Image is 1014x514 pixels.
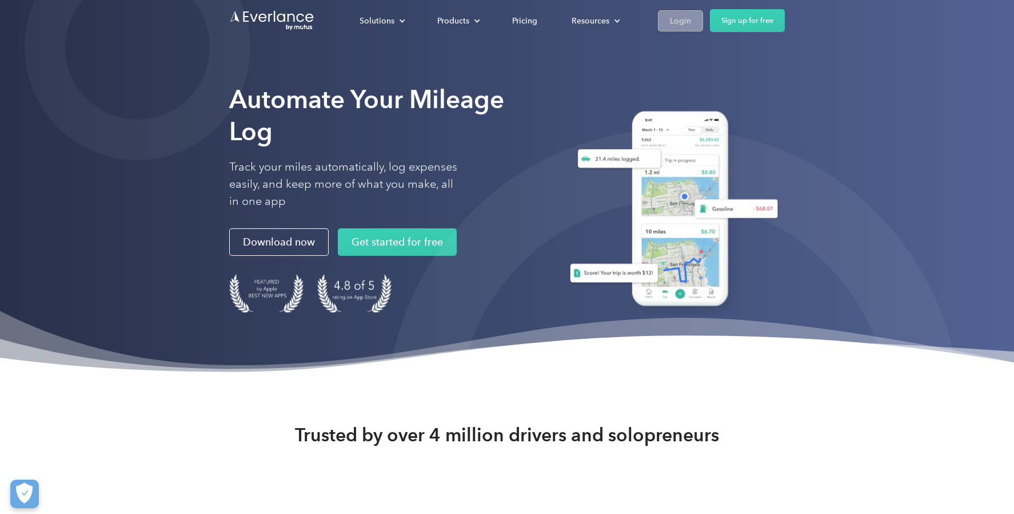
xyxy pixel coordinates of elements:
[560,11,629,31] div: Resources
[229,10,315,31] a: Go to homepage
[501,11,549,31] a: Pricing
[426,11,489,31] div: Products
[556,102,785,319] img: Everlance, mileage tracker app, expense tracking app
[229,274,304,313] img: Badge for Featured by Apple Best New Apps
[338,228,457,256] a: Get started for free
[317,274,392,313] img: 4.9 out of 5 stars on the app store
[348,11,414,31] div: Solutions
[658,10,703,31] a: Login
[229,228,329,256] a: Download now
[10,480,39,508] button: Cookies Settings
[512,14,537,28] div: Pricing
[360,14,394,28] div: Solutions
[437,14,469,28] div: Products
[710,9,785,32] a: Sign up for free
[295,424,719,446] strong: Trusted by over 4 million drivers and solopreneurs
[670,14,691,28] div: Login
[229,84,504,147] strong: Automate Your Mileage Log
[229,159,458,210] p: Track your miles automatically, log expenses easily, and keep more of what you make, all in one app
[572,14,609,28] div: Resources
